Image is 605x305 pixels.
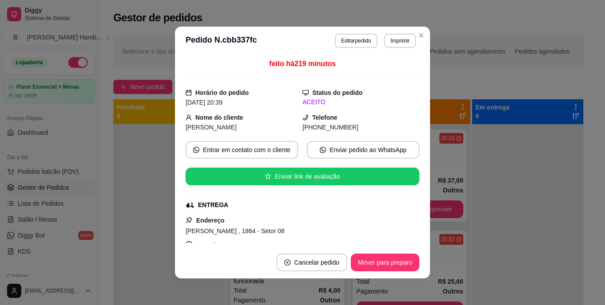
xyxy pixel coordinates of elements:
[186,227,284,235] span: [PERSON_NAME] , 1864 - Setor 08
[384,34,416,48] button: Imprimir
[312,89,363,96] strong: Status do pedido
[307,141,419,159] button: whats-appEnviar pedido ao WhatsApp
[276,254,347,271] button: close-circleCancelar pedido
[186,241,193,248] span: dollar
[186,99,222,106] span: [DATE] 20:39
[265,173,271,180] span: star
[196,242,243,249] strong: Taxa de entrega
[302,124,358,131] span: [PHONE_NUMBER]
[320,147,326,153] span: whats-app
[186,141,298,159] button: whats-appEntrar em contato com o cliente
[351,254,419,271] button: Mover para preparo
[186,90,192,96] span: calendar
[312,114,337,121] strong: Telefone
[198,200,228,210] div: ENTREGA
[196,217,225,224] strong: Endereço
[186,124,237,131] span: [PERSON_NAME]
[302,98,419,107] div: ACEITO
[186,168,419,185] button: starEnviar link de avaliação
[195,114,243,121] strong: Nome do cliente
[195,89,249,96] strong: Horário do pedido
[302,90,309,96] span: desktop
[186,114,192,121] span: user
[284,259,291,266] span: close-circle
[186,216,193,223] span: pushpin
[414,28,428,43] button: Close
[186,34,257,48] h3: Pedido N. cbb337fc
[302,114,309,121] span: phone
[193,147,199,153] span: whats-app
[335,34,377,48] button: Editarpedido
[269,60,336,67] span: feito há 219 minutos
